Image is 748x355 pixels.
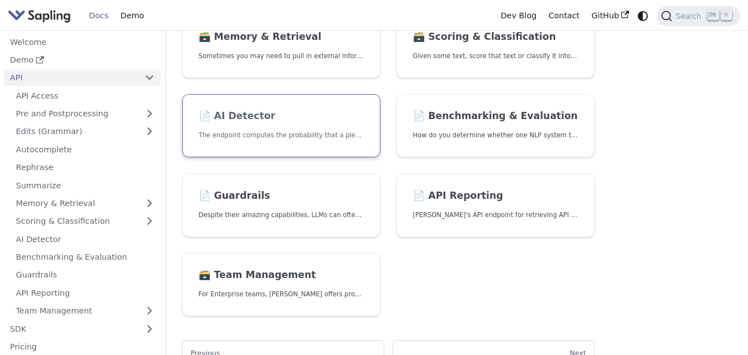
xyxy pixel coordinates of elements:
a: Autocomplete [10,141,161,157]
a: Benchmarking & Evaluation [10,249,161,265]
button: Expand sidebar category 'SDK' [138,321,161,337]
img: Sapling.ai [8,8,71,24]
a: API Access [10,88,161,104]
a: Summarize [10,177,161,193]
a: Team Management [10,303,161,319]
p: How do you determine whether one NLP system that suggests edits [413,130,579,141]
a: Dev Blog [494,7,542,24]
a: Welcome [4,34,161,50]
h2: Scoring & Classification [413,31,579,43]
h2: Guardrails [199,190,364,202]
h2: AI Detector [199,110,364,122]
a: 📄️ API Reporting[PERSON_NAME]'s API endpoint for retrieving API usage analytics. [396,173,595,237]
p: The endpoint computes the probability that a piece of text is AI-generated, [199,130,364,141]
a: SDK [4,321,138,337]
a: Edits (Grammar) [10,124,161,140]
a: API Reporting [10,285,161,301]
a: 📄️ Benchmarking & EvaluationHow do you determine whether one NLP system that suggests edits [396,94,595,158]
p: Sapling's API endpoint for retrieving API usage analytics. [413,210,579,220]
p: For Enterprise teams, Sapling offers programmatic team provisioning and management. [199,289,364,300]
a: AI Detector [10,231,161,247]
a: Sapling.ai [8,8,75,24]
button: Switch between dark and light mode (currently system mode) [635,8,651,24]
a: 🗃️ Memory & RetrievalSometimes you may need to pull in external information that doesn't fit in t... [182,14,380,78]
a: 📄️ AI DetectorThe endpoint computes the probability that a piece of text is AI-generated, [182,94,380,158]
kbd: K [721,11,732,20]
a: Docs [83,7,115,24]
h2: Team Management [199,269,364,281]
p: Sometimes you may need to pull in external information that doesn't fit in the context size of an... [199,51,364,61]
p: Despite their amazing capabilities, LLMs can often behave in undesired [199,210,364,220]
h2: API Reporting [413,190,579,202]
p: Given some text, score that text or classify it into one of a set of pre-specified categories. [413,51,579,61]
a: API [4,70,138,86]
a: Memory & Retrieval [10,195,161,212]
button: Search (Ctrl+K) [657,6,740,26]
span: Search [672,12,708,20]
a: Contact [543,7,586,24]
a: Pricing [4,339,161,355]
h2: Memory & Retrieval [199,31,364,43]
a: GitHub [585,7,634,24]
h2: Benchmarking & Evaluation [413,110,579,122]
a: Rephrase [10,160,161,176]
a: Pre and Postprocessing [10,106,161,122]
a: Scoring & Classification [10,213,161,229]
a: Guardrails [10,267,161,283]
button: Collapse sidebar category 'API' [138,70,161,86]
a: 📄️ GuardrailsDespite their amazing capabilities, LLMs can often behave in undesired [182,173,380,237]
a: 🗃️ Scoring & ClassificationGiven some text, score that text or classify it into one of a set of p... [396,14,595,78]
a: Demo [115,7,150,24]
a: Demo [4,52,161,68]
a: 🗃️ Team ManagementFor Enterprise teams, [PERSON_NAME] offers programmatic team provisioning and m... [182,253,380,316]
